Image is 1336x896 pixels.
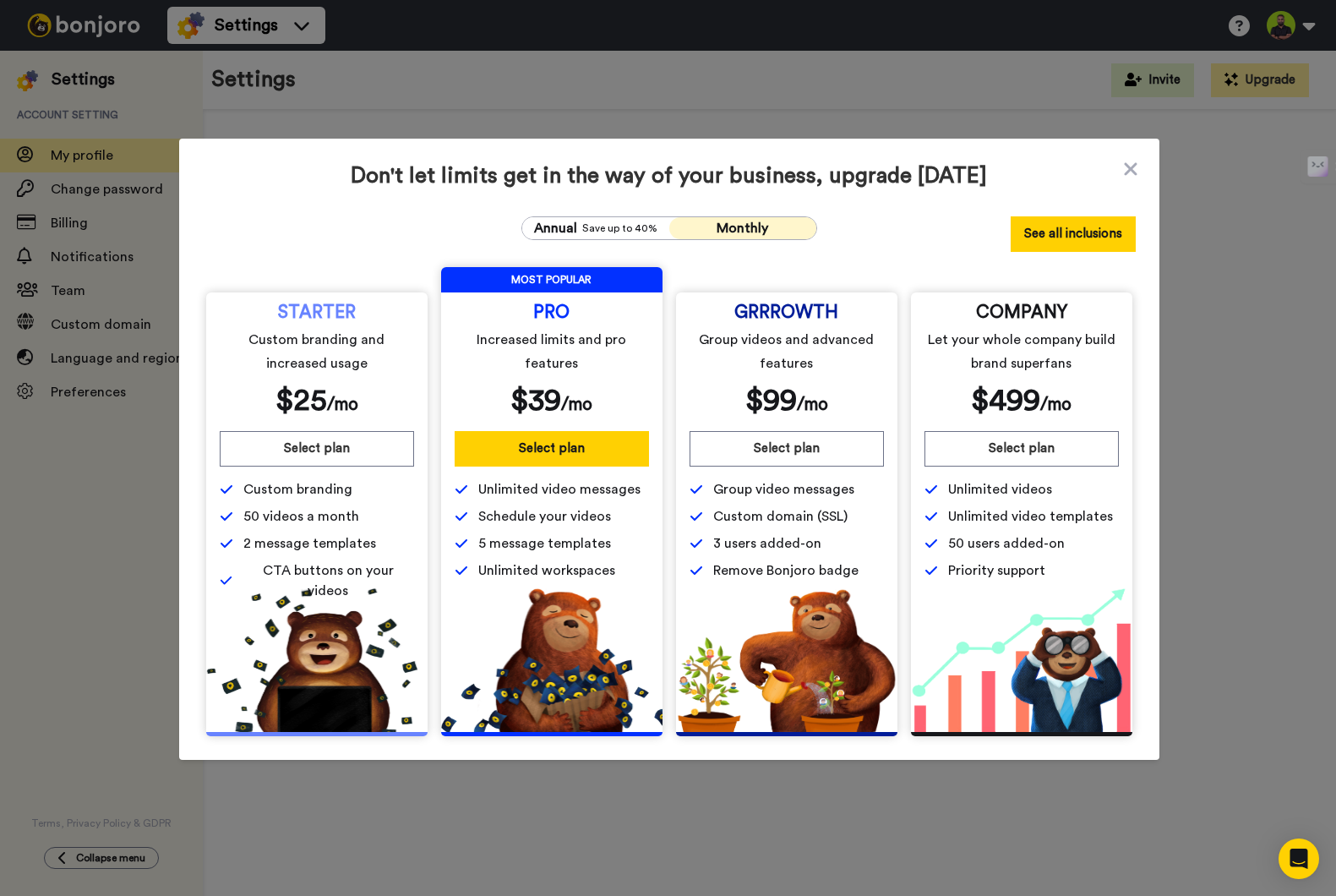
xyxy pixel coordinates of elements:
[713,560,859,581] span: Remove Bonjoro badge
[478,506,611,527] span: Schedule your videos
[327,396,358,413] span: /mo
[717,221,768,235] span: Monthly
[243,560,413,601] span: CTA buttons on your videos
[243,479,352,500] span: Custom branding
[948,533,1065,554] span: 50 users added-on
[948,479,1052,500] span: Unlimited videos
[1040,396,1072,413] span: /mo
[533,306,570,320] span: PRO
[797,396,828,413] span: /mo
[478,560,615,581] span: Unlimited workspaces
[275,385,327,416] span: $ 25
[582,221,657,235] span: Save up to 40%
[1011,216,1136,252] button: See all inclusions
[911,588,1132,732] img: baac238c4e1197dfdb093d3ea7416ec4.png
[243,533,376,554] span: 2 message templates
[745,385,797,416] span: $ 99
[522,217,669,239] button: AnnualSave up to 40%
[203,162,1136,189] span: Don't let limits get in the way of your business, upgrade [DATE]
[561,396,592,413] span: /mo
[713,533,821,554] span: 3 users added-on
[713,479,854,500] span: Group video messages
[455,431,649,467] button: Select plan
[669,217,816,239] button: Monthly
[441,588,663,732] img: b5b10b7112978f982230d1107d8aada4.png
[441,267,663,292] span: MOST POPULAR
[222,328,411,375] span: Custom branding and increased usage
[243,506,359,527] span: 50 videos a month
[976,306,1067,320] span: COMPANY
[690,431,884,467] button: Select plan
[534,218,577,238] span: Annual
[1279,839,1319,879] div: Open Intercom Messenger
[948,506,1113,527] span: Unlimited video templates
[676,588,897,732] img: edd2fd70e3428fe950fd299a7ba1283f.png
[220,431,414,467] button: Select plan
[713,506,848,527] span: Custom domain (SSL)
[478,533,611,554] span: 5 message templates
[457,328,646,375] span: Increased limits and pro features
[278,306,356,320] span: STARTER
[692,328,881,375] span: Group videos and advanced features
[478,479,641,500] span: Unlimited video messages
[734,306,838,320] span: GRRROWTH
[971,385,1040,416] span: $ 499
[948,560,1045,581] span: Priority support
[510,385,561,416] span: $ 39
[924,431,1119,467] button: Select plan
[927,328,1115,375] span: Let your whole company build brand superfans
[206,588,428,732] img: 5112517b2a94bd7fef09f8ca13467cef.png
